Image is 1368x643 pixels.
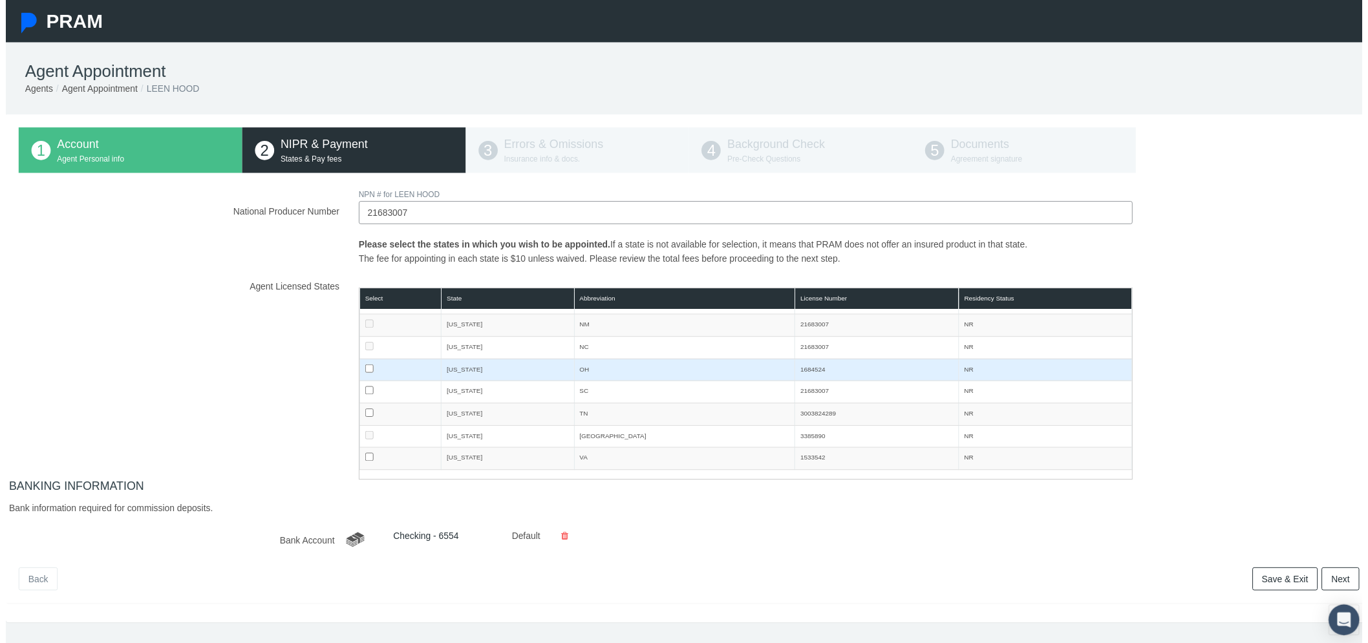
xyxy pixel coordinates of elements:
td: NR [962,406,1137,429]
p: States & Pay fees [277,154,451,167]
label: National Producer Number [3,189,347,226]
td: [US_STATE] [440,452,573,474]
td: TN [573,406,796,429]
td: 1684524 [796,362,962,385]
td: [US_STATE] [440,406,573,429]
td: OH [573,362,796,385]
img: card_bank.png [341,534,364,555]
td: [US_STATE] [440,362,573,385]
td: [US_STATE] [440,317,573,340]
td: 3385890 [796,429,962,452]
td: NM [573,317,796,340]
td: SC [573,385,796,407]
li: LEEN HOOD [133,82,195,96]
td: 3003824289 [796,406,962,429]
th: State [440,291,573,312]
td: 21683007 [796,339,962,362]
td: 21683007 [796,385,962,407]
td: NR [962,385,1137,407]
td: NR [962,429,1137,452]
div: Open Intercom Messenger [1335,610,1366,641]
th: Residency Status [962,291,1137,312]
a: Delete [551,536,577,546]
td: NR [962,317,1137,340]
td: VA [573,452,796,474]
h1: Agent Appointment [19,62,1360,82]
span: Account [52,139,94,152]
a: Next [1328,573,1366,596]
td: [US_STATE] [440,429,573,452]
td: [US_STATE] [440,339,573,362]
td: [US_STATE] [440,385,573,407]
td: 1533542 [796,452,962,474]
th: Abbreviation [573,291,796,312]
div: Default [501,534,541,555]
li: Agent Appointment [48,82,133,96]
td: NR [962,339,1137,362]
td: NR [962,362,1137,385]
li: Agents [19,82,48,96]
a: Back [13,573,52,596]
td: NR [962,452,1137,474]
span: Please select the states in which you wish to be appointed. [356,242,610,252]
td: [GEOGRAPHIC_DATA] [573,429,796,452]
p: Agent Personal info [52,154,226,167]
th: License Number [796,291,962,312]
label: Agent Licensed States [3,277,347,484]
span: 2 [251,142,271,162]
a: Save & Exit [1258,573,1324,596]
p: If a state is not available for selection, it means that PRAM does not offer an insured product i... [356,240,1137,268]
td: 21683007 [796,317,962,340]
td: NC [573,339,796,362]
span: NIPR & Payment [277,139,365,152]
th: Select [357,291,440,312]
span: NPN # for LEEN HOOD [356,192,438,201]
img: Pram Partner [13,13,34,34]
span: 1 [26,142,45,162]
span: Bank information required for commission deposits. [3,507,209,518]
a: Checking - 6554 [391,536,457,546]
span: PRAM [41,10,98,32]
